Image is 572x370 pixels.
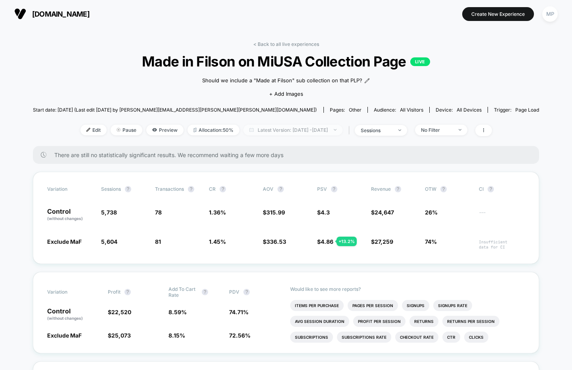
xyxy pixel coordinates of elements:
[349,107,362,113] span: other
[168,309,187,315] span: 8.59 %
[494,107,539,113] div: Trigger:
[353,316,406,327] li: Profit Per Session
[47,186,91,192] span: Variation
[479,239,525,250] span: Insufficient data for CI
[108,309,131,315] span: $
[266,238,286,245] span: 336.53
[54,152,524,158] span: There are still no statistically significant results. We recommend waiting a few more days
[80,125,107,135] span: Edit
[290,286,525,292] p: Would like to see more reports?
[459,129,461,131] img: end
[243,125,342,135] span: Latest Version: [DATE] - [DATE]
[540,6,560,22] button: MP
[266,209,285,216] span: 315.99
[321,238,333,245] span: 4.86
[395,186,401,192] button: ?
[371,209,394,216] span: $
[101,186,121,192] span: Sessions
[12,8,92,20] button: [DOMAIN_NAME]
[488,186,494,192] button: ?
[111,332,131,339] span: 25,073
[188,186,194,192] button: ?
[263,209,285,216] span: $
[58,53,514,70] span: Made in Filson on MiUSA Collection Page
[193,128,197,132] img: rebalance
[111,125,142,135] span: Pause
[263,238,286,245] span: $
[108,289,121,295] span: Profit
[243,289,250,295] button: ?
[334,129,337,131] img: end
[187,125,239,135] span: Allocation: 50%
[421,127,453,133] div: No Filter
[375,238,393,245] span: 27,259
[409,316,438,327] li: Returns
[86,128,90,132] img: edit
[146,125,184,135] span: Preview
[229,289,239,295] span: PDV
[290,300,344,311] li: Items Per Purchase
[442,332,460,343] li: Ctr
[229,309,249,315] span: 74.71 %
[337,237,357,246] div: + 13.2 %
[348,300,398,311] li: Pages Per Session
[220,186,226,192] button: ?
[209,209,226,216] span: 1.36 %
[47,316,83,321] span: (without changes)
[425,186,469,192] span: OTW
[371,186,391,192] span: Revenue
[155,238,161,245] span: 81
[321,209,330,216] span: 4.3
[277,186,284,192] button: ?
[337,332,391,343] li: Subscriptions Rate
[317,209,330,216] span: $
[375,209,394,216] span: 24,647
[425,238,437,245] span: 74%
[398,129,401,131] img: end
[47,208,93,222] p: Control
[269,91,303,97] span: + Add Images
[117,128,121,132] img: end
[263,186,274,192] span: AOV
[168,332,185,339] span: 8.15 %
[47,308,100,321] p: Control
[410,57,430,66] p: LIVE
[33,107,317,113] span: Start date: [DATE] (Last edit [DATE] by [PERSON_NAME][EMAIL_ADDRESS][PERSON_NAME][PERSON_NAME][DO...
[202,77,362,85] span: Should we include a "Made at Filson" sub collection on that PLP?
[111,309,131,315] span: 22,520
[202,289,208,295] button: ?
[47,216,83,221] span: (without changes)
[209,186,216,192] span: CR
[346,125,355,136] span: |
[442,316,499,327] li: Returns Per Session
[253,41,319,47] a: < Back to all live experiences
[479,210,525,222] span: ---
[440,186,447,192] button: ?
[47,238,82,245] span: Exclude MaF
[479,186,522,192] span: CI
[464,332,488,343] li: Clicks
[125,186,131,192] button: ?
[14,8,26,20] img: Visually logo
[32,10,90,18] span: [DOMAIN_NAME]
[400,107,423,113] span: All Visitors
[395,332,438,343] li: Checkout Rate
[168,286,198,298] span: Add To Cart Rate
[457,107,482,113] span: all devices
[155,209,162,216] span: 78
[249,128,254,132] img: calendar
[361,127,392,133] div: sessions
[515,107,539,113] span: Page Load
[155,186,184,192] span: Transactions
[317,186,327,192] span: PSV
[330,107,362,113] div: Pages:
[402,300,429,311] li: Signups
[317,238,333,245] span: $
[371,238,393,245] span: $
[209,238,226,245] span: 1.45 %
[462,7,534,21] button: Create New Experience
[108,332,131,339] span: $
[124,289,131,295] button: ?
[47,332,82,339] span: Exclude MaF
[101,209,117,216] span: 5,738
